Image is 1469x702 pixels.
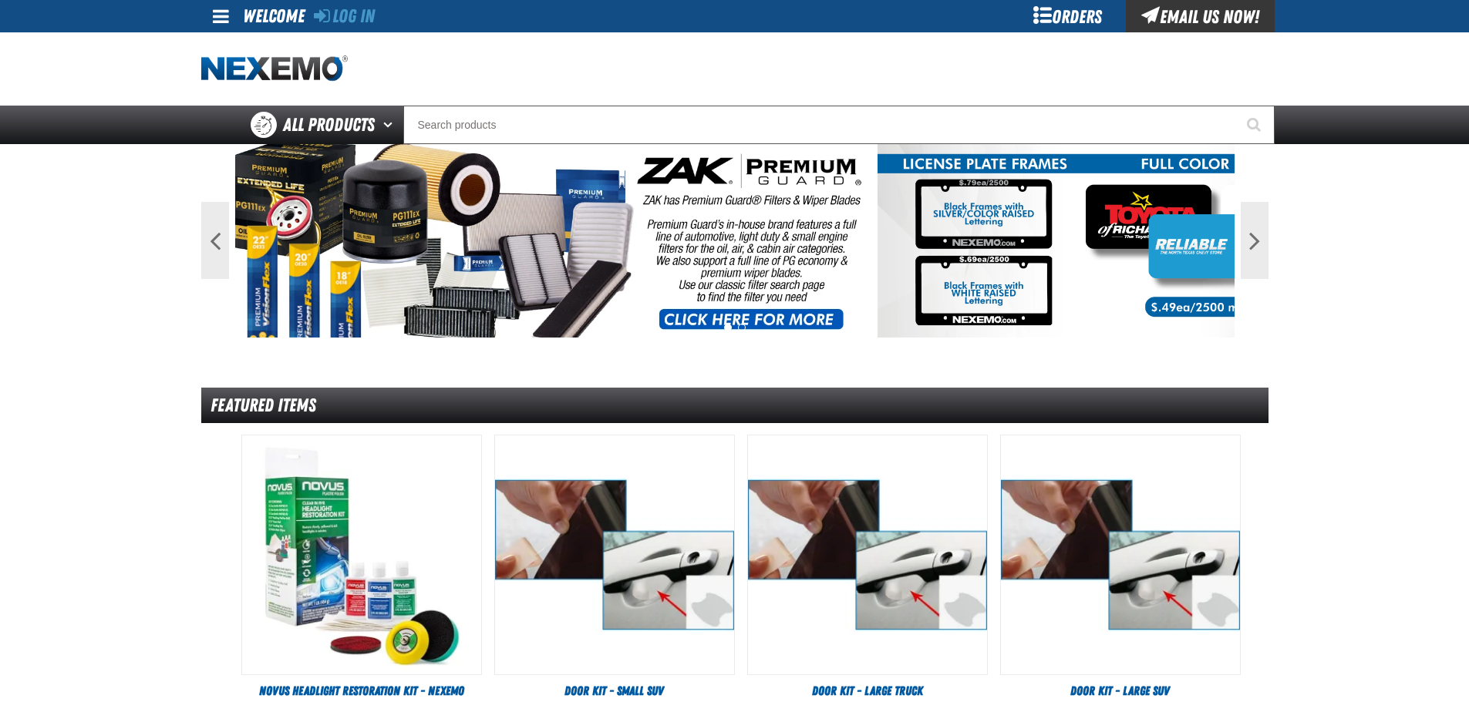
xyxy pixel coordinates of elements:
[259,684,464,698] span: Novus Headlight Restoration Kit - Nexemo
[201,55,348,82] img: Nexemo logo
[201,202,229,279] button: Previous
[1070,684,1170,698] span: Door Kit - Large SUV
[1001,435,1240,674] img: Door Kit - Large SUV
[1241,202,1269,279] button: Next
[494,683,735,700] a: Door Kit - Small SUV
[403,106,1275,144] input: Search
[314,5,375,27] a: Log In
[564,684,664,698] span: Door Kit - Small SUV
[242,435,481,674] : View Details of the Novus Headlight Restoration Kit - Nexemo
[812,684,923,698] span: Door Kit - Large Truck
[1236,106,1275,144] button: Start Searching
[242,435,481,674] img: Novus Headlight Restoration Kit - Nexemo
[283,111,375,139] span: All Products
[1000,683,1241,700] a: Door Kit - Large SUV
[378,106,403,144] button: Open All Products pages
[495,435,734,674] : View Details of the Door Kit - Small SUV
[748,435,987,674] : View Details of the Door Kit - Large Truck
[724,324,732,331] button: 1 of 2
[1001,435,1240,674] : View Details of the Door Kit - Large SUV
[201,388,1269,424] div: Featured Items
[738,324,746,331] button: 2 of 2
[495,435,734,674] img: Door Kit - Small SUV
[235,144,878,338] img: PG Filters & Wipers
[747,683,988,700] a: Door Kit - Large Truck
[748,435,987,674] img: Door Kit - Large Truck
[241,683,482,700] a: Novus Headlight Restoration Kit - Nexemo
